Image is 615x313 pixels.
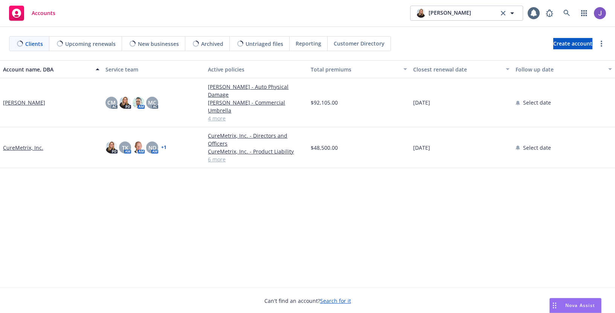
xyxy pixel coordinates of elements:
button: Follow up date [513,60,615,78]
span: Archived [201,40,223,48]
span: Reporting [296,40,321,47]
span: [DATE] [413,99,430,106]
img: photo [119,97,131,109]
a: Accounts [6,3,58,24]
button: Nova Assist [549,298,601,313]
span: ND [148,144,156,152]
a: more [597,39,606,48]
div: Drag to move [550,298,559,313]
a: + 1 [161,145,166,150]
a: Create account [553,38,592,49]
span: [PERSON_NAME] [429,9,471,18]
a: Search [559,6,574,21]
span: Untriaged files [246,40,283,48]
a: CureMetrix, Inc. [3,144,43,152]
button: Total premiums [308,60,410,78]
a: clear selection [499,9,508,18]
a: Switch app [577,6,592,21]
div: Closest renewal date [413,65,501,73]
span: [DATE] [413,144,430,152]
button: Active policies [205,60,307,78]
span: $48,500.00 [311,144,338,152]
button: Service team [102,60,205,78]
button: Closest renewal date [410,60,513,78]
img: photo [417,9,426,18]
img: photo [133,141,145,153]
div: Account name, DBA [3,65,91,73]
a: CureMetrix, Inc. - Directors and Officers [208,132,304,147]
a: Search for it [320,297,351,304]
span: Nova Assist [565,302,595,308]
div: Total premiums [311,65,399,73]
a: [PERSON_NAME] - Auto Physical Damage [208,83,304,99]
span: Select date [523,99,551,106]
a: Report a Bug [542,6,557,21]
a: [PERSON_NAME] - Commercial Umbrella [208,99,304,114]
img: photo [105,141,118,153]
div: Follow up date [516,65,604,73]
span: Customer Directory [334,40,385,47]
div: Active policies [208,65,304,73]
img: photo [133,97,145,109]
a: 6 more [208,155,304,163]
button: photo[PERSON_NAME]clear selection [410,6,523,21]
span: Select date [523,144,551,152]
img: photo [594,7,606,19]
div: Service team [105,65,202,73]
span: New businesses [138,40,179,48]
span: Clients [25,40,43,48]
span: Create account [553,36,592,51]
span: $92,105.00 [311,99,338,106]
a: [PERSON_NAME] [3,99,45,106]
span: TK [122,144,128,152]
span: CM [107,99,116,106]
a: 4 more [208,114,304,122]
span: Accounts [32,10,55,16]
span: Can't find an account? [264,297,351,305]
span: MC [148,99,156,106]
a: CureMetrix, Inc. - Product Liability [208,147,304,155]
span: Upcoming renewals [65,40,116,48]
